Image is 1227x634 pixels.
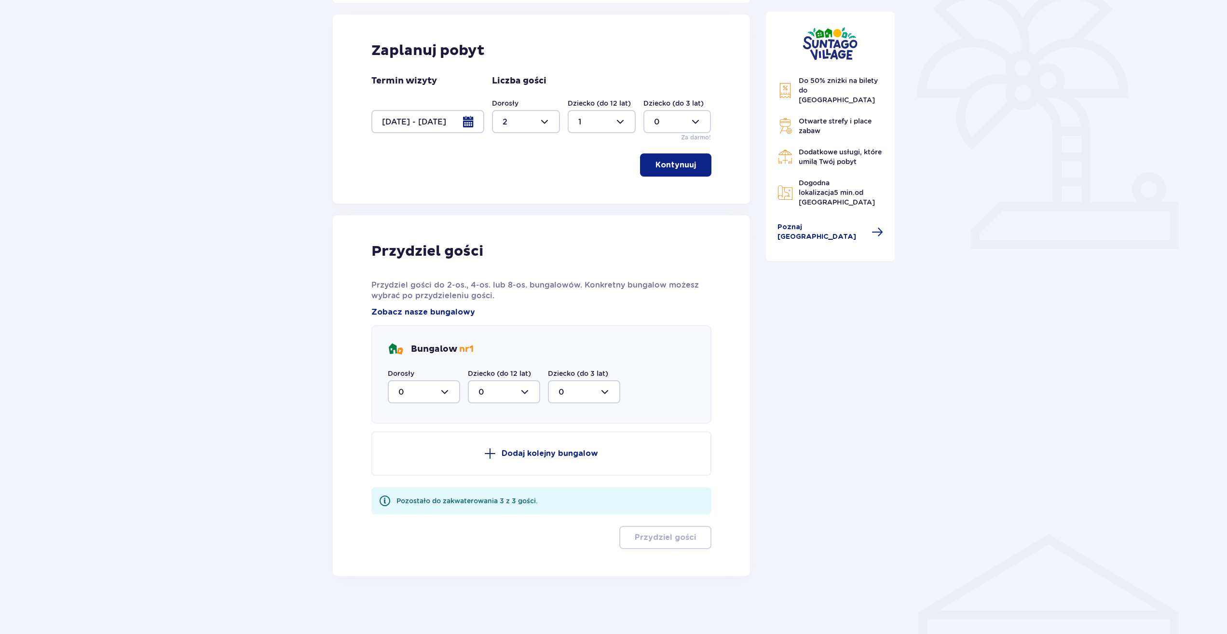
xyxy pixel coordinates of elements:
img: Grill Icon [777,118,793,134]
span: Poznaj [GEOGRAPHIC_DATA] [777,222,866,242]
p: Przydziel gości [371,242,483,261]
p: Kontynuuj [655,160,696,170]
span: Dogodna lokalizacja od [GEOGRAPHIC_DATA] [799,179,875,206]
p: Przydziel gości do 2-os., 4-os. lub 8-os. bungalowów. Konkretny bungalow możesz wybrać po przydzi... [371,280,711,301]
span: Do 50% zniżki na bilety do [GEOGRAPHIC_DATA] [799,77,878,104]
a: Poznaj [GEOGRAPHIC_DATA] [777,222,884,242]
p: Bungalow [411,344,474,355]
img: Discount Icon [777,83,793,98]
p: Zaplanuj pobyt [371,41,485,60]
img: bungalows Icon [388,342,403,357]
div: Pozostało do zakwaterowania 3 z 3 gości. [396,496,538,506]
button: Dodaj kolejny bungalow [371,431,711,476]
a: Zobacz nasze bungalowy [371,307,475,317]
label: Dziecko (do 12 lat) [568,98,631,108]
span: Otwarte strefy i place zabaw [799,117,872,135]
button: Kontynuuj [640,153,711,177]
p: Dodaj kolejny bungalow [502,448,598,459]
span: 5 min. [834,189,855,196]
img: Map Icon [777,185,793,200]
label: Dorosły [492,98,518,108]
label: Dziecko (do 12 lat) [468,369,531,378]
span: nr 1 [459,344,474,355]
p: Termin wizyty [371,75,437,87]
label: Dorosły [388,369,414,378]
label: Dziecko (do 3 lat) [643,98,704,108]
img: Restaurant Icon [777,149,793,165]
img: Suntago Village [803,27,858,60]
p: Liczba gości [492,75,546,87]
p: Przydziel gości [635,532,696,543]
label: Dziecko (do 3 lat) [548,369,608,378]
button: Przydziel gości [619,526,711,549]
p: Za darmo! [681,133,711,142]
span: Dodatkowe usługi, które umilą Twój pobyt [799,148,882,165]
